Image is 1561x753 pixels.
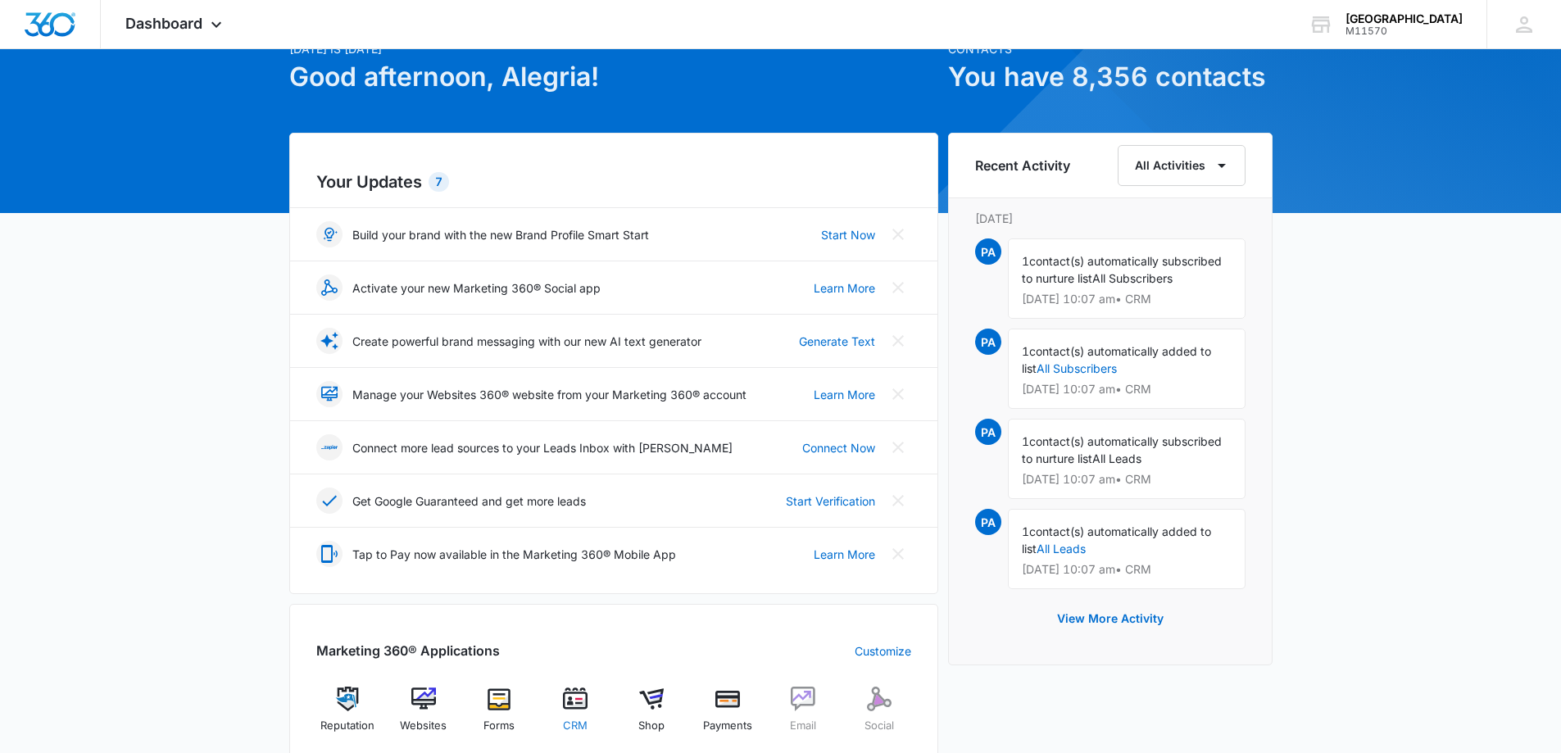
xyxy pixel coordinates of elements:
[1092,451,1141,465] span: All Leads
[864,718,894,734] span: Social
[1022,474,1232,485] p: [DATE] 10:07 am • CRM
[786,492,875,510] a: Start Verification
[1022,524,1029,538] span: 1
[1041,599,1180,638] button: View More Activity
[544,687,607,746] a: CRM
[885,381,911,407] button: Close
[885,221,911,247] button: Close
[1118,145,1246,186] button: All Activities
[1092,271,1173,285] span: All Subscribers
[125,15,202,32] span: Dashboard
[620,687,683,746] a: Shop
[563,718,588,734] span: CRM
[975,156,1070,175] h6: Recent Activity
[975,509,1001,535] span: PA
[885,434,911,460] button: Close
[1037,542,1086,556] a: All Leads
[316,641,500,660] h2: Marketing 360® Applications
[392,687,455,746] a: Websites
[352,386,746,403] p: Manage your Websites 360® website from your Marketing 360® account
[885,328,911,354] button: Close
[352,279,601,297] p: Activate your new Marketing 360® Social app
[352,546,676,563] p: Tap to Pay now available in the Marketing 360® Mobile App
[1022,383,1232,395] p: [DATE] 10:07 am • CRM
[316,687,379,746] a: Reputation
[885,274,911,301] button: Close
[1022,524,1211,556] span: contact(s) automatically added to list
[855,642,911,660] a: Customize
[975,329,1001,355] span: PA
[429,172,449,192] div: 7
[352,333,701,350] p: Create powerful brand messaging with our new AI text generator
[975,210,1246,227] p: [DATE]
[316,170,911,194] h2: Your Updates
[1037,361,1117,375] a: All Subscribers
[1022,293,1232,305] p: [DATE] 10:07 am • CRM
[948,57,1273,97] h1: You have 8,356 contacts
[814,386,875,403] a: Learn More
[352,439,733,456] p: Connect more lead sources to your Leads Inbox with [PERSON_NAME]
[802,439,875,456] a: Connect Now
[352,492,586,510] p: Get Google Guaranteed and get more leads
[885,488,911,514] button: Close
[814,546,875,563] a: Learn More
[821,226,875,243] a: Start Now
[1022,434,1222,465] span: contact(s) automatically subscribed to nurture list
[1022,344,1029,358] span: 1
[848,687,911,746] a: Social
[483,718,515,734] span: Forms
[1022,434,1029,448] span: 1
[885,541,911,567] button: Close
[638,718,665,734] span: Shop
[400,718,447,734] span: Websites
[468,687,531,746] a: Forms
[352,226,649,243] p: Build your brand with the new Brand Profile Smart Start
[1022,254,1222,285] span: contact(s) automatically subscribed to nurture list
[975,238,1001,265] span: PA
[1022,344,1211,375] span: contact(s) automatically added to list
[1345,25,1463,37] div: account id
[696,687,759,746] a: Payments
[1345,12,1463,25] div: account name
[790,718,816,734] span: Email
[289,57,938,97] h1: Good afternoon, Alegria!
[799,333,875,350] a: Generate Text
[814,279,875,297] a: Learn More
[1022,564,1232,575] p: [DATE] 10:07 am • CRM
[703,718,752,734] span: Payments
[772,687,835,746] a: Email
[1022,254,1029,268] span: 1
[320,718,374,734] span: Reputation
[975,419,1001,445] span: PA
